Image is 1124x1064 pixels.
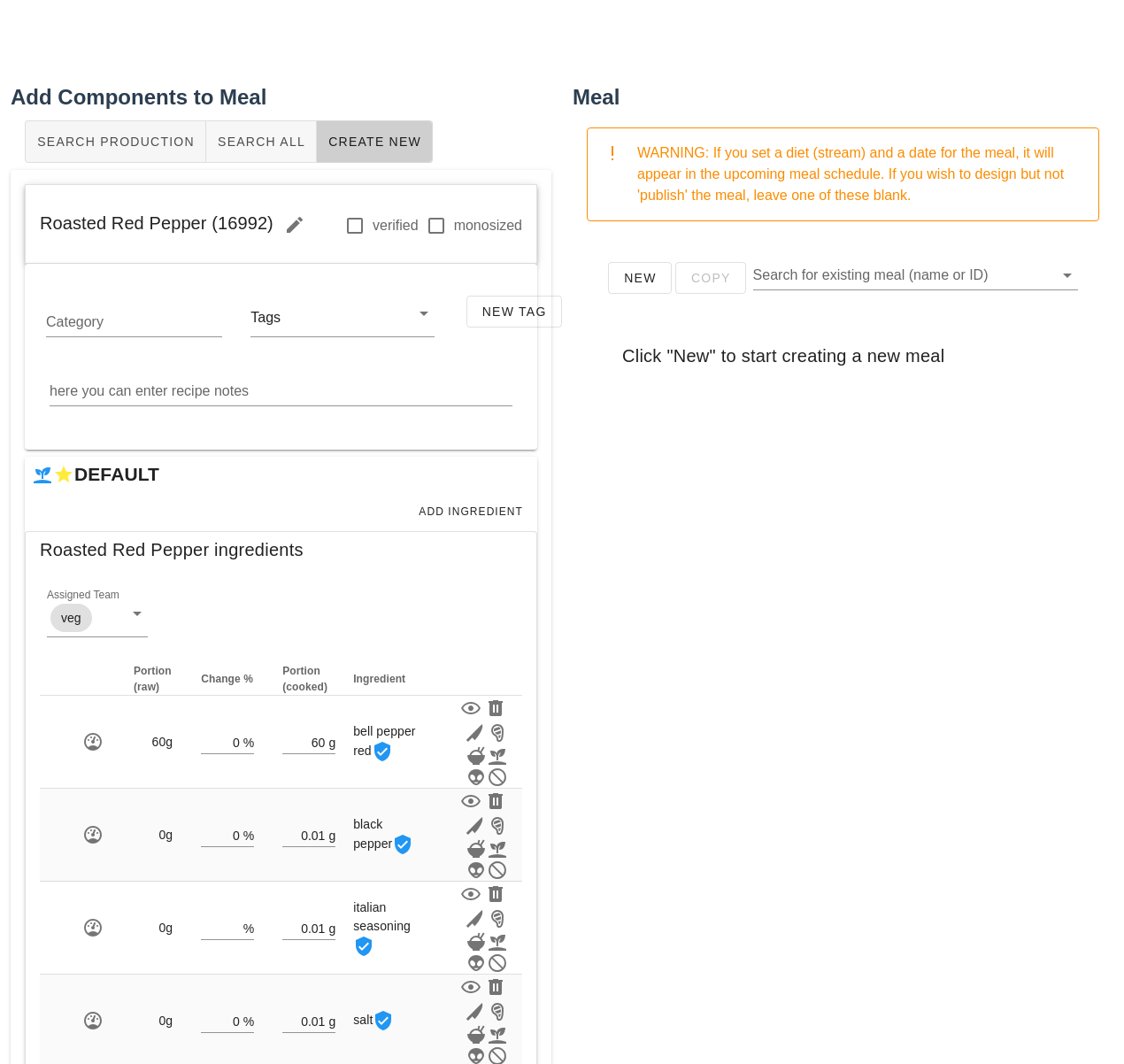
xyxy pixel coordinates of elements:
span: New [623,271,657,285]
span: italian seasoning [353,900,411,952]
th: Portion (cooked) [268,663,350,696]
th: Portion (raw) [119,663,187,696]
span: veg [61,604,81,632]
h2: Meal [573,81,1113,113]
label: verified [373,217,419,235]
span: black pepper [353,817,413,851]
span: New Tag [481,305,547,319]
div: % [240,1009,254,1032]
div: g [325,916,335,939]
div: g [325,1009,335,1032]
label: Assigned Team [47,589,119,602]
button: New [608,262,672,294]
div: Click "New" to start creating a new meal [608,328,1078,384]
div: g [325,730,335,753]
button: Search All [206,120,317,163]
div: % [240,916,254,939]
span: bell pepper red [353,724,415,758]
td: 60g [119,696,187,789]
div: % [240,730,254,753]
button: New Tag [466,296,562,328]
th: Ingredient [350,663,436,696]
button: Create New [317,120,433,163]
button: Add Ingredient [411,499,530,524]
span: Roasted Red Pepper ingredients [40,536,304,564]
h2: DEFAULT [74,465,159,484]
span: Roasted Red Pepper (16992) [40,213,316,233]
span: Search All [217,135,305,149]
div: Assigned Teamveg [47,599,148,636]
span: salt [353,1013,394,1027]
td: 0g [119,789,187,882]
div: Tags [250,309,284,327]
td: 0g [119,882,187,975]
span: Create New [327,135,421,149]
button: Search Production [25,120,206,163]
h2: Add Components to Meal [11,81,551,113]
label: monosized [454,217,522,235]
span: Add Ingredient [418,505,523,518]
span: Search Production [36,135,195,149]
div: g [325,823,335,846]
div: % [240,823,254,846]
div: WARNING: If you set a diet (stream) and a date for the meal, it will appear in the upcoming meal ... [637,143,1084,206]
th: Change % [187,663,268,696]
